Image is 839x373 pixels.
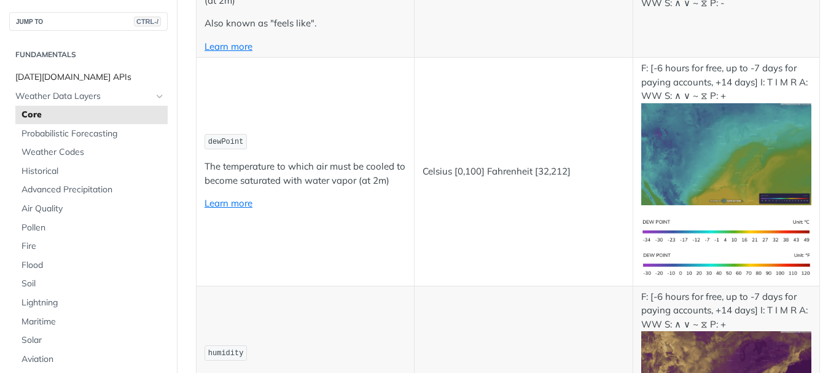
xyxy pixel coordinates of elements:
span: Flood [21,259,165,272]
a: Fire [15,237,168,256]
button: JUMP TOCTRL-/ [9,12,168,31]
a: Learn more [205,197,252,209]
span: Expand image [641,258,812,270]
span: Expand image [641,224,812,236]
a: Pollen [15,219,168,237]
span: [DATE][DOMAIN_NAME] APIs [15,71,165,84]
a: Flood [15,256,168,275]
span: Aviation [21,353,165,366]
span: Expand image [641,147,812,159]
p: F: [-6 hours for free, up to -7 days for paying accounts, +14 days] I: T I M R A: WW S: ∧ ∨ ~ ⧖ P: + [641,61,812,205]
span: Historical [21,165,165,178]
span: Core [21,109,165,121]
span: CTRL-/ [134,17,161,26]
a: Weather Data LayersHide subpages for Weather Data Layers [9,87,168,106]
a: Lightning [15,294,168,312]
p: Also known as "feels like". [205,17,406,31]
button: Hide subpages for Weather Data Layers [155,92,165,101]
span: Weather Codes [21,146,165,159]
a: Soil [15,275,168,293]
a: Probabilistic Forecasting [15,125,168,143]
a: Weather Codes [15,143,168,162]
span: Maritime [21,316,165,328]
span: Pollen [21,222,165,234]
span: Probabilistic Forecasting [21,128,165,140]
p: The temperature to which air must be cooled to become saturated with water vapor (at 2m) [205,160,406,187]
span: Lightning [21,297,165,309]
span: Advanced Precipitation [21,184,165,196]
span: Fire [21,240,165,253]
a: [DATE][DOMAIN_NAME] APIs [9,68,168,87]
a: Aviation [15,350,168,369]
span: Solar [21,334,165,347]
h2: Fundamentals [9,49,168,60]
a: Historical [15,162,168,181]
a: Learn more [205,41,252,52]
a: Solar [15,331,168,350]
span: humidity [208,349,244,358]
span: Air Quality [21,203,165,215]
span: Weather Data Layers [15,90,152,103]
span: Soil [21,278,165,290]
p: Celsius [0,100] Fahrenheit [32,212] [423,165,624,179]
a: Core [15,106,168,124]
span: dewPoint [208,138,244,146]
a: Advanced Precipitation [15,181,168,199]
a: Air Quality [15,200,168,218]
a: Maritime [15,313,168,331]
